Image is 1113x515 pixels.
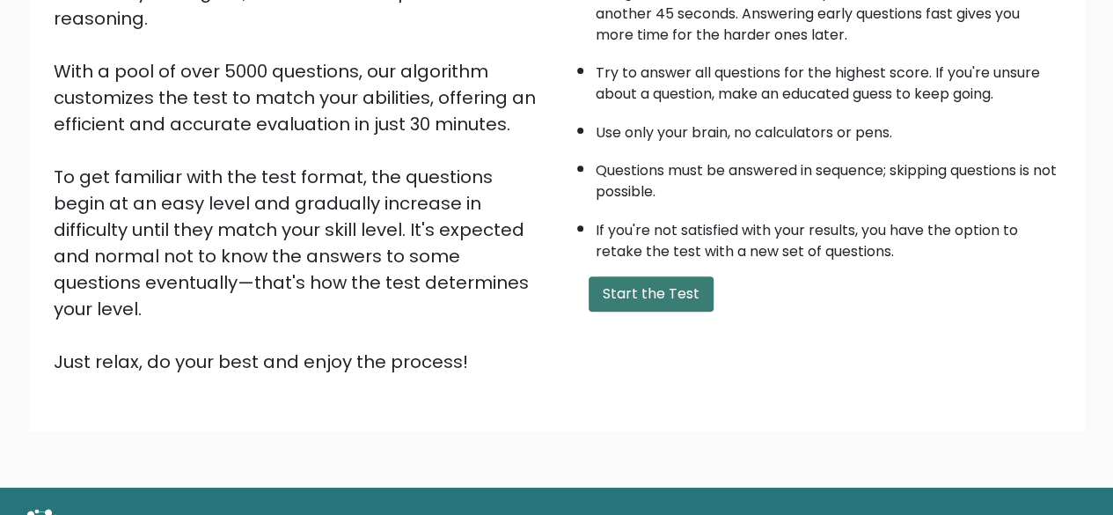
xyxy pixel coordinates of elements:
button: Start the Test [589,276,714,312]
li: Questions must be answered in sequence; skipping questions is not possible. [596,151,1060,202]
li: Try to answer all questions for the highest score. If you're unsure about a question, make an edu... [596,54,1060,105]
li: Use only your brain, no calculators or pens. [596,114,1060,143]
li: If you're not satisfied with your results, you have the option to retake the test with a new set ... [596,211,1060,262]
